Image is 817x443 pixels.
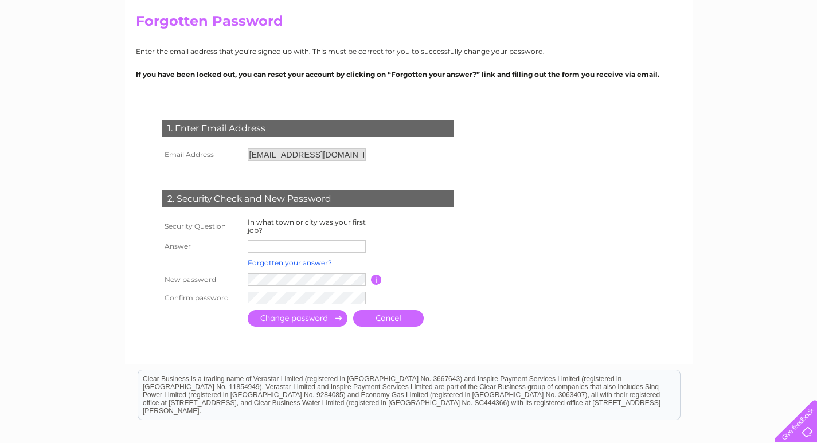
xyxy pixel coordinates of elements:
[159,146,245,164] th: Email Address
[159,270,245,289] th: New password
[782,49,810,57] a: Contact
[685,49,710,57] a: Energy
[159,237,245,256] th: Answer
[136,46,682,57] p: Enter the email address that you're signed up with. This must be correct for you to successfully ...
[248,218,366,234] label: In what town or city was your first job?
[371,275,382,285] input: Information
[159,215,245,237] th: Security Question
[601,6,680,20] a: 0333 014 3131
[138,6,680,56] div: Clear Business is a trading name of Verastar Limited (registered in [GEOGRAPHIC_DATA] No. 3667643...
[353,310,424,327] a: Cancel
[162,190,454,207] div: 2. Security Check and New Password
[248,310,347,327] input: Submit
[717,49,752,57] a: Telecoms
[656,49,678,57] a: Water
[248,258,332,267] a: Forgotten your answer?
[159,289,245,307] th: Confirm password
[136,13,682,35] h2: Forgotten Password
[162,120,454,137] div: 1. Enter Email Address
[759,49,775,57] a: Blog
[29,30,87,65] img: logo.png
[136,69,682,80] p: If you have been locked out, you can reset your account by clicking on “Forgotten your answer?” l...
